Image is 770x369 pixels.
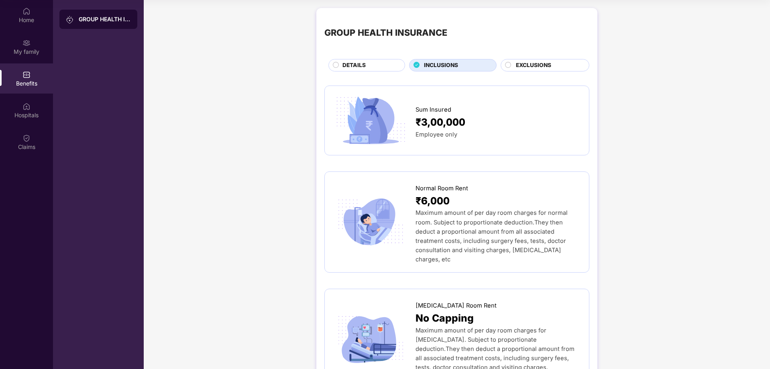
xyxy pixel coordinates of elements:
span: [MEDICAL_DATA] Room Rent [416,301,497,310]
div: GROUP HEALTH INSURANCE [79,15,131,23]
span: Normal Room Rent [416,184,468,193]
span: Maximum amount of per day room charges for normal room. Subject to proportionate deduction.They t... [416,209,568,263]
span: EXCLUSIONS [516,61,551,70]
span: Employee only [416,131,457,138]
span: Sum Insured [416,105,451,114]
img: svg+xml;base64,PHN2ZyBpZD0iSG9tZSIgeG1sbnM9Imh0dHA6Ly93d3cudzMub3JnLzIwMDAvc3ZnIiB3aWR0aD0iMjAiIG... [22,7,31,15]
span: INCLUSIONS [424,61,458,70]
img: icon [333,196,409,249]
span: ₹3,00,000 [416,114,465,130]
img: svg+xml;base64,PHN2ZyBpZD0iQmVuZWZpdHMiIHhtbG5zPSJodHRwOi8vd3d3LnczLm9yZy8yMDAwL3N2ZyIgd2lkdGg9Ij... [22,71,31,79]
span: DETAILS [342,61,366,70]
img: icon [333,313,409,366]
span: ₹6,000 [416,193,450,209]
img: svg+xml;base64,PHN2ZyBpZD0iQ2xhaW0iIHhtbG5zPSJodHRwOi8vd3d3LnczLm9yZy8yMDAwL3N2ZyIgd2lkdGg9IjIwIi... [22,134,31,142]
span: No Capping [416,310,474,326]
div: GROUP HEALTH INSURANCE [324,26,447,39]
img: svg+xml;base64,PHN2ZyBpZD0iSG9zcGl0YWxzIiB4bWxucz0iaHR0cDovL3d3dy53My5vcmcvMjAwMC9zdmciIHdpZHRoPS... [22,102,31,110]
img: svg+xml;base64,PHN2ZyB3aWR0aD0iMjAiIGhlaWdodD0iMjAiIHZpZXdCb3g9IjAgMCAyMCAyMCIgZmlsbD0ibm9uZSIgeG... [66,16,74,24]
img: svg+xml;base64,PHN2ZyB3aWR0aD0iMjAiIGhlaWdodD0iMjAiIHZpZXdCb3g9IjAgMCAyMCAyMCIgZmlsbD0ibm9uZSIgeG... [22,39,31,47]
img: icon [333,94,409,147]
